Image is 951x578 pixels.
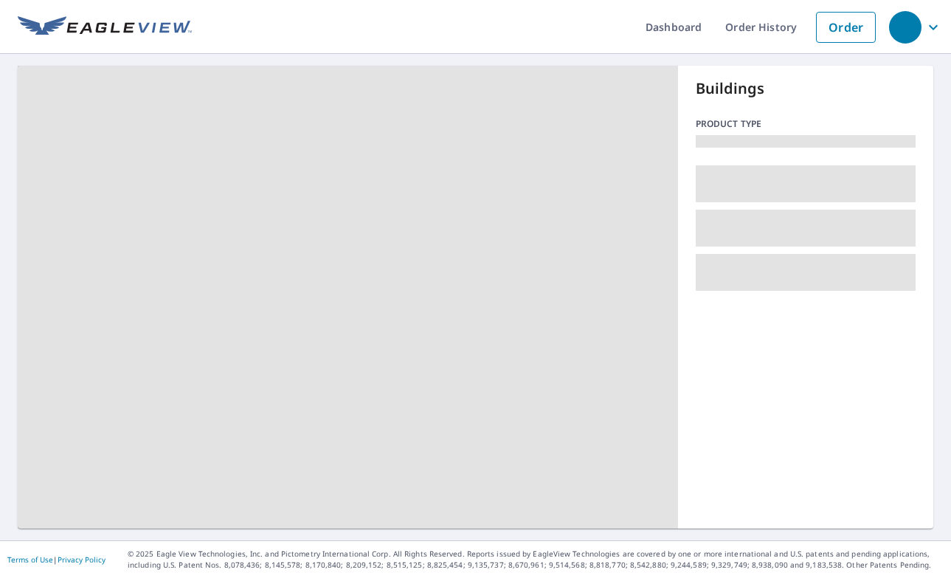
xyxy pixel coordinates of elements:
p: | [7,555,106,564]
a: Order [816,12,876,43]
a: Terms of Use [7,554,53,565]
p: © 2025 Eagle View Technologies, Inc. and Pictometry International Corp. All Rights Reserved. Repo... [128,548,944,571]
p: Product type [696,117,916,131]
a: Privacy Policy [58,554,106,565]
p: Buildings [696,78,916,100]
img: EV Logo [18,16,192,38]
